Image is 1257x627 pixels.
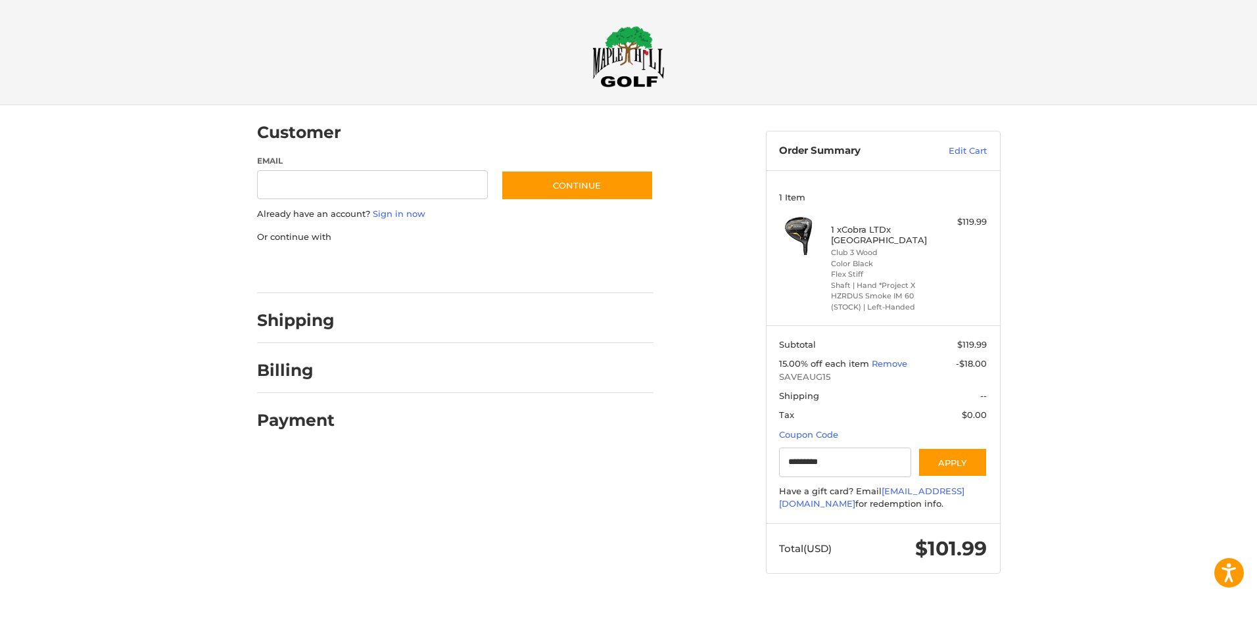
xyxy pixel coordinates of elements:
p: Or continue with [257,231,653,244]
input: Gift Certificate or Coupon Code [779,448,911,477]
span: Subtotal [779,339,816,350]
iframe: Google Customer Reviews [1149,592,1257,627]
a: Edit Cart [920,145,987,158]
h2: Payment [257,410,335,430]
h3: Order Summary [779,145,920,158]
span: $101.99 [915,536,987,561]
span: -- [980,390,987,401]
li: Club 3 Wood [831,247,932,258]
p: Already have an account? [257,208,653,221]
li: Shaft | Hand *Project X HZRDUS Smoke IM 60 (STOCK) | Left-Handed [831,280,932,313]
span: 15.00% off each item [779,358,872,369]
div: $119.99 [935,216,987,229]
a: Coupon Code [779,429,838,440]
h2: Shipping [257,310,335,331]
div: Have a gift card? Email for redemption info. [779,485,987,511]
span: Shipping [779,390,819,401]
h3: 1 Item [779,192,987,202]
span: Tax [779,409,794,420]
li: Flex Stiff [831,269,932,280]
span: $0.00 [962,409,987,420]
iframe: PayPal-paypal [252,256,351,280]
button: Apply [918,448,987,477]
button: Continue [501,170,653,200]
span: SAVEAUG15 [779,371,987,384]
span: $119.99 [957,339,987,350]
label: Email [257,155,488,167]
li: Color Black [831,258,932,269]
h2: Customer [257,122,341,143]
img: Maple Hill Golf [592,26,665,87]
h2: Billing [257,360,334,381]
h4: 1 x Cobra LTDx [GEOGRAPHIC_DATA] [831,224,932,246]
a: Sign in now [373,208,425,219]
iframe: PayPal-venmo [475,256,574,280]
span: -$18.00 [956,358,987,369]
span: Total (USD) [779,542,832,555]
a: Remove [872,358,907,369]
iframe: PayPal-paylater [364,256,463,280]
